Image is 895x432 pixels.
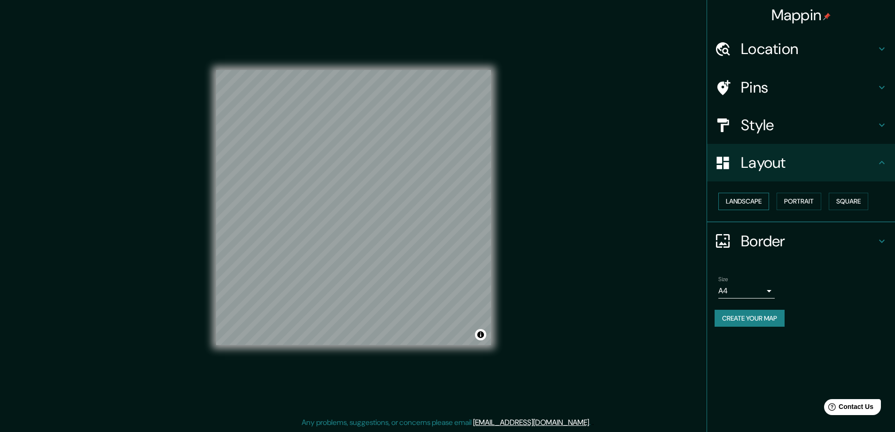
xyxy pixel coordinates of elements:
h4: Mappin [771,6,831,24]
h4: Border [741,232,876,251]
h4: Layout [741,153,876,172]
button: Toggle attribution [475,329,486,340]
iframe: Help widget launcher [811,395,885,422]
div: Location [707,30,895,68]
canvas: Map [216,70,491,345]
div: Border [707,222,895,260]
button: Create your map [715,310,785,327]
div: . [592,417,594,428]
button: Square [829,193,868,210]
div: A4 [718,283,775,298]
button: Landscape [718,193,769,210]
a: [EMAIL_ADDRESS][DOMAIN_NAME] [473,417,589,427]
div: . [591,417,592,428]
label: Size [718,275,728,283]
div: Pins [707,69,895,106]
h4: Location [741,39,876,58]
button: Portrait [777,193,821,210]
img: pin-icon.png [823,13,831,20]
div: Style [707,106,895,144]
h4: Pins [741,78,876,97]
div: Layout [707,144,895,181]
p: Any problems, suggestions, or concerns please email . [302,417,591,428]
h4: Style [741,116,876,134]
